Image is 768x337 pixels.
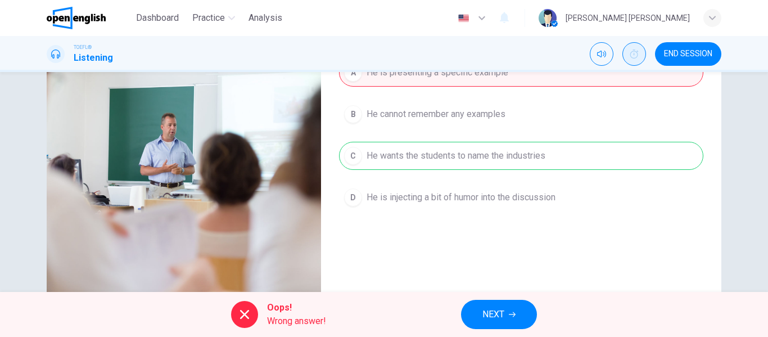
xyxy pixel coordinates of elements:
[457,14,471,23] img: en
[136,11,179,25] span: Dashboard
[188,8,240,28] button: Practice
[482,307,504,322] span: NEXT
[47,7,106,29] img: OpenEnglish logo
[664,50,712,59] span: END SESSION
[244,8,287,28] button: Analysis
[192,11,225,25] span: Practice
[47,50,321,323] img: Chemistry Class Discussion
[249,11,282,25] span: Analysis
[539,9,557,27] img: Profile picture
[566,11,690,25] div: [PERSON_NAME] [PERSON_NAME]
[622,42,646,66] div: Show
[74,51,113,65] h1: Listening
[590,42,613,66] div: Mute
[47,7,132,29] a: OpenEnglish logo
[74,43,92,51] span: TOEFL®
[461,300,537,329] button: NEXT
[267,301,326,314] span: Oops!
[267,314,326,328] span: Wrong answer!
[132,8,183,28] button: Dashboard
[655,42,721,66] button: END SESSION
